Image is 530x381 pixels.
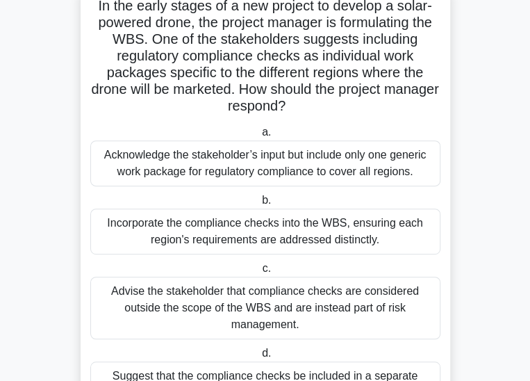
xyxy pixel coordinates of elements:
span: a. [262,126,271,138]
span: c. [263,262,271,274]
div: Acknowledge the stakeholder’s input but include only one generic work package for regulatory comp... [90,140,440,186]
span: d. [262,347,271,359]
div: Advise the stakeholder that compliance checks are considered outside the scope of the WBS and are... [90,277,440,339]
div: Incorporate the compliance checks into the WBS, ensuring each region's requirements are addressed... [90,209,440,254]
span: b. [262,194,271,206]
